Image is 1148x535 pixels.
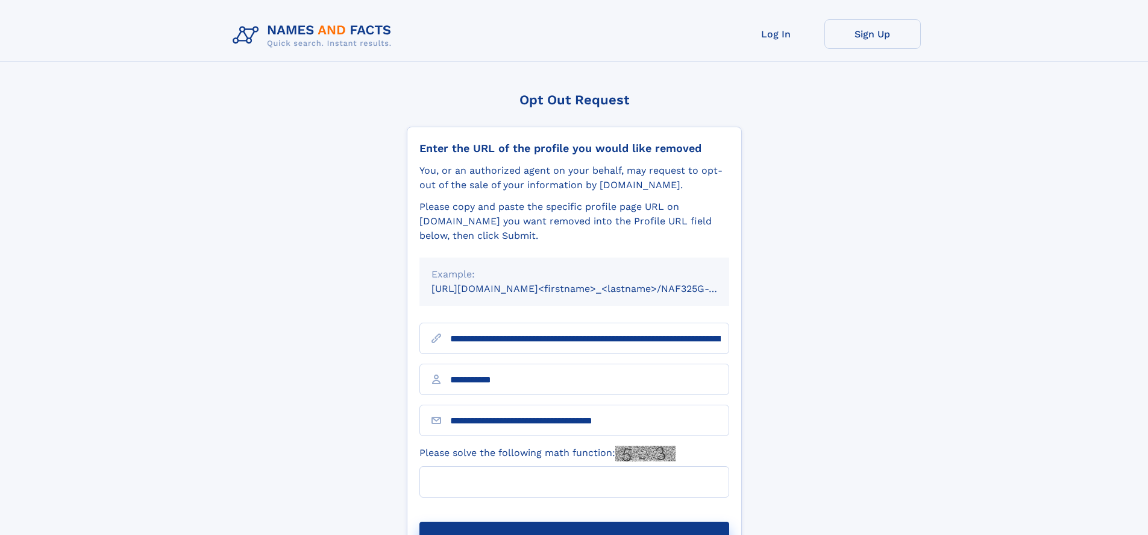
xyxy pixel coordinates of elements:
[419,446,676,461] label: Please solve the following math function:
[431,283,752,294] small: [URL][DOMAIN_NAME]<firstname>_<lastname>/NAF325G-xxxxxxxx
[228,19,401,52] img: Logo Names and Facts
[419,142,729,155] div: Enter the URL of the profile you would like removed
[824,19,921,49] a: Sign Up
[419,163,729,192] div: You, or an authorized agent on your behalf, may request to opt-out of the sale of your informatio...
[431,267,717,282] div: Example:
[419,200,729,243] div: Please copy and paste the specific profile page URL on [DOMAIN_NAME] you want removed into the Pr...
[728,19,824,49] a: Log In
[407,92,742,107] div: Opt Out Request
